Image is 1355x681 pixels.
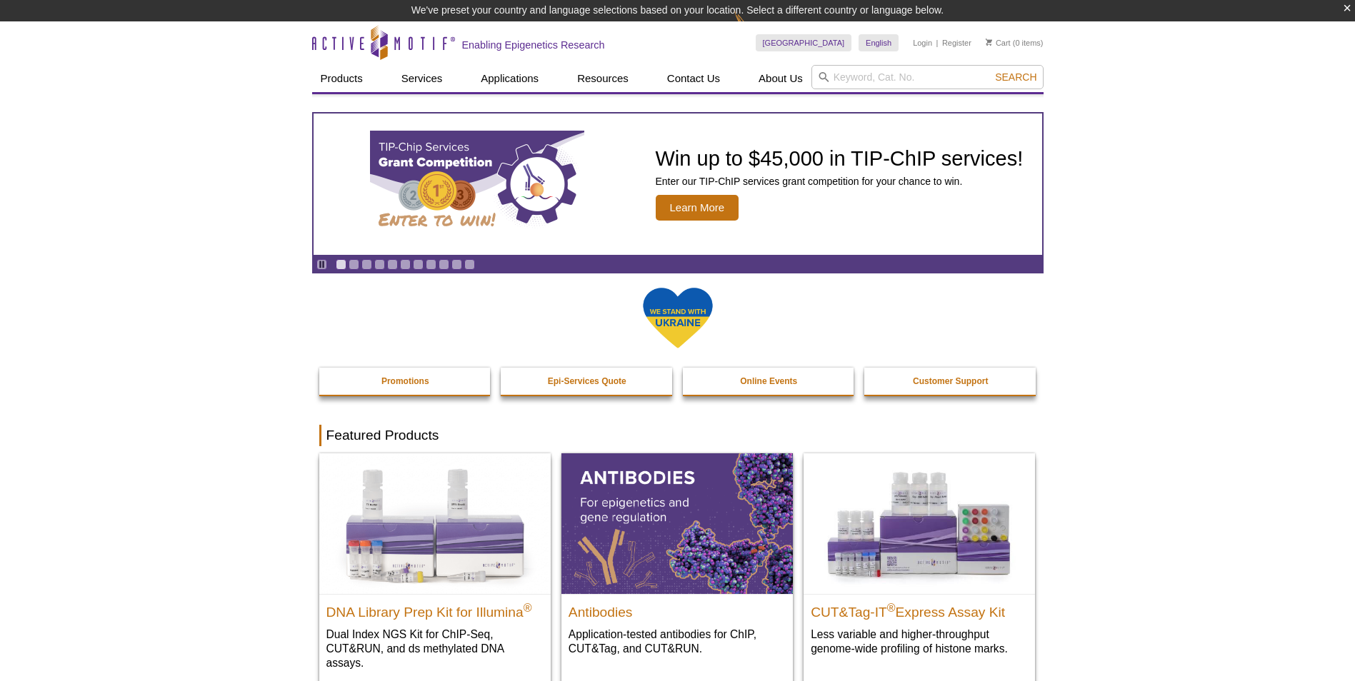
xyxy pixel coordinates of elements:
[659,65,729,92] a: Contact Us
[811,65,1044,89] input: Keyword, Cat. No.
[569,65,637,92] a: Resources
[986,34,1044,51] li: (0 items)
[561,453,793,670] a: All Antibodies Antibodies Application-tested antibodies for ChIP, CUT&Tag, and CUT&RUN.
[387,259,398,270] a: Go to slide 5
[451,259,462,270] a: Go to slide 10
[314,113,1042,255] article: TIP-ChIP Services Grant Competition
[326,627,544,670] p: Dual Index NGS Kit for ChIP-Seq, CUT&RUN, and ds methylated DNA assays.
[569,627,786,656] p: Application-tested antibodies for ChIP, CUT&Tag, and CUT&RUN.
[472,65,547,92] a: Applications
[991,71,1041,84] button: Search
[804,453,1035,593] img: CUT&Tag-IT® Express Assay Kit
[464,259,475,270] a: Go to slide 11
[524,601,532,613] sup: ®
[740,376,797,386] strong: Online Events
[887,601,896,613] sup: ®
[314,113,1042,255] a: TIP-ChIP Services Grant Competition Win up to $45,000 in TIP-ChIP services! Enter our TIP-ChIP se...
[864,368,1037,395] a: Customer Support
[374,259,385,270] a: Go to slide 4
[319,368,492,395] a: Promotions
[656,148,1024,169] h2: Win up to $45,000 in TIP-ChIP services!
[319,453,551,593] img: DNA Library Prep Kit for Illumina
[381,376,429,386] strong: Promotions
[349,259,359,270] a: Go to slide 2
[913,376,988,386] strong: Customer Support
[569,598,786,620] h2: Antibodies
[734,11,772,44] img: Change Here
[548,376,626,386] strong: Epi-Services Quote
[656,195,739,221] span: Learn More
[361,259,372,270] a: Go to slide 3
[750,65,811,92] a: About Us
[942,38,971,48] a: Register
[413,259,424,270] a: Go to slide 7
[370,131,584,238] img: TIP-ChIP Services Grant Competition
[656,175,1024,188] p: Enter our TIP-ChIP services grant competition for your chance to win.
[462,39,605,51] h2: Enabling Epigenetics Research
[426,259,436,270] a: Go to slide 8
[312,65,371,92] a: Products
[326,598,544,620] h2: DNA Library Prep Kit for Illumina
[859,34,899,51] a: English
[316,259,327,270] a: Toggle autoplay
[393,65,451,92] a: Services
[811,627,1028,656] p: Less variable and higher-throughput genome-wide profiling of histone marks​.
[811,598,1028,620] h2: CUT&Tag-IT Express Assay Kit
[561,453,793,593] img: All Antibodies
[501,368,674,395] a: Epi-Services Quote
[400,259,411,270] a: Go to slide 6
[683,368,856,395] a: Online Events
[439,259,449,270] a: Go to slide 9
[319,425,1036,446] h2: Featured Products
[986,38,1011,48] a: Cart
[936,34,939,51] li: |
[642,286,714,350] img: We Stand With Ukraine
[336,259,346,270] a: Go to slide 1
[995,71,1036,83] span: Search
[913,38,932,48] a: Login
[756,34,852,51] a: [GEOGRAPHIC_DATA]
[986,39,992,46] img: Your Cart
[804,453,1035,670] a: CUT&Tag-IT® Express Assay Kit CUT&Tag-IT®Express Assay Kit Less variable and higher-throughput ge...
